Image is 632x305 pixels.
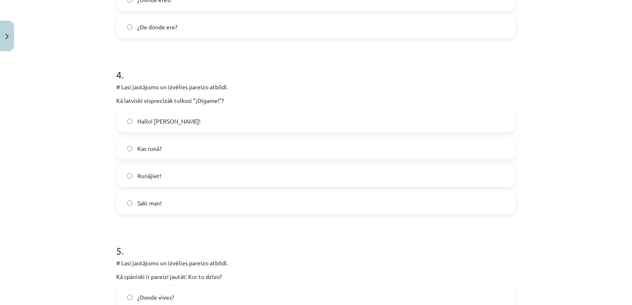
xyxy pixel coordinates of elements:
span: Saki man! [137,199,162,207]
span: Hallo! [PERSON_NAME]! [137,117,201,126]
p: Kā latviski visprecīzāk tulkosi “¡Dígame!”? [116,96,516,105]
h1: 4 . [116,55,516,80]
p: # Lasi jautājumu un izvēlies pareizo atbildi. [116,83,516,91]
p: Kā spāniski ir pareizi jautāt: Kur tu dzīvo? [116,272,516,281]
h1: 5 . [116,231,516,256]
input: Kas runā? [127,146,132,151]
span: ¿Donde vives? [137,293,174,302]
input: ¿Donde vives? [127,295,132,300]
span: ¿De dónde ere? [137,23,177,31]
input: Runājiet! [127,173,132,179]
input: ¿De dónde ere? [127,24,132,30]
img: icon-close-lesson-0947bae3869378f0d4975bcd49f059093ad1ed9edebbc8119c70593378902aed.svg [5,34,9,39]
span: Runājiet! [137,172,161,180]
span: Kas runā? [137,144,162,153]
input: Saki man! [127,200,132,206]
p: # Lasi jautājumu un izvēlies pareizo atbildi. [116,259,516,267]
input: Hallo! [PERSON_NAME]! [127,119,132,124]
